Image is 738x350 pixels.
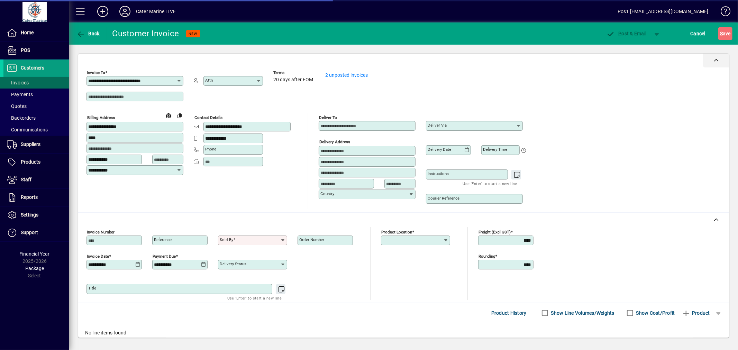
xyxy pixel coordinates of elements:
[21,30,34,35] span: Home
[428,196,459,201] mat-label: Courier Reference
[3,189,69,206] a: Reports
[7,127,48,132] span: Communications
[69,27,107,40] app-page-header-button: Back
[619,31,622,36] span: P
[174,110,185,121] button: Copy to Delivery address
[227,294,282,302] mat-hint: Use 'Enter' to start a new line
[603,27,650,40] button: Post & Email
[479,254,495,259] mat-label: Rounding
[88,286,96,291] mat-label: Title
[381,230,412,234] mat-label: Product location
[691,28,706,39] span: Cancel
[463,179,517,187] mat-hint: Use 'Enter' to start a new line
[25,266,44,271] span: Package
[319,115,337,120] mat-label: Deliver To
[7,115,36,121] span: Backorders
[299,237,324,242] mat-label: Order number
[3,42,69,59] a: POS
[678,307,713,319] button: Product
[689,27,708,40] button: Cancel
[618,6,709,17] div: Pos1 [EMAIL_ADDRESS][DOMAIN_NAME]
[163,110,174,121] a: View on map
[3,100,69,112] a: Quotes
[3,136,69,153] a: Suppliers
[682,307,710,319] span: Product
[3,24,69,42] a: Home
[3,171,69,188] a: Staff
[428,147,451,152] mat-label: Delivery date
[205,147,216,151] mat-label: Phone
[273,77,313,83] span: 20 days after EOM
[87,254,109,259] mat-label: Invoice date
[78,322,729,343] div: No line items found
[550,310,614,316] label: Show Line Volumes/Weights
[21,47,30,53] span: POS
[136,6,176,17] div: Cater Marine LIVE
[220,261,246,266] mat-label: Delivery status
[21,141,40,147] span: Suppliers
[87,70,105,75] mat-label: Invoice To
[75,27,101,40] button: Back
[3,77,69,89] a: Invoices
[76,31,100,36] span: Back
[7,92,33,97] span: Payments
[428,123,447,128] mat-label: Deliver via
[21,65,44,71] span: Customers
[189,31,198,36] span: NEW
[112,28,179,39] div: Customer Invoice
[720,31,723,36] span: S
[483,147,507,152] mat-label: Delivery time
[607,31,647,36] span: ost & Email
[325,72,368,78] a: 2 unposted invoices
[7,80,29,85] span: Invoices
[428,171,449,176] mat-label: Instructions
[21,159,40,165] span: Products
[21,177,31,182] span: Staff
[491,307,527,319] span: Product History
[20,251,50,257] span: Financial Year
[273,71,315,75] span: Terms
[716,1,729,24] a: Knowledge Base
[3,206,69,224] a: Settings
[21,194,38,200] span: Reports
[21,212,38,218] span: Settings
[320,191,334,196] mat-label: Country
[205,78,213,83] mat-label: Attn
[7,103,27,109] span: Quotes
[220,237,233,242] mat-label: Sold by
[153,254,176,259] mat-label: Payment due
[154,237,172,242] mat-label: Reference
[114,5,136,18] button: Profile
[3,154,69,171] a: Products
[635,310,675,316] label: Show Cost/Profit
[92,5,114,18] button: Add
[87,230,115,234] mat-label: Invoice number
[489,307,529,319] button: Product History
[718,27,732,40] button: Save
[3,124,69,136] a: Communications
[3,89,69,100] a: Payments
[720,28,731,39] span: ave
[3,224,69,241] a: Support
[21,230,38,235] span: Support
[3,112,69,124] a: Backorders
[479,230,511,234] mat-label: Freight (excl GST)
